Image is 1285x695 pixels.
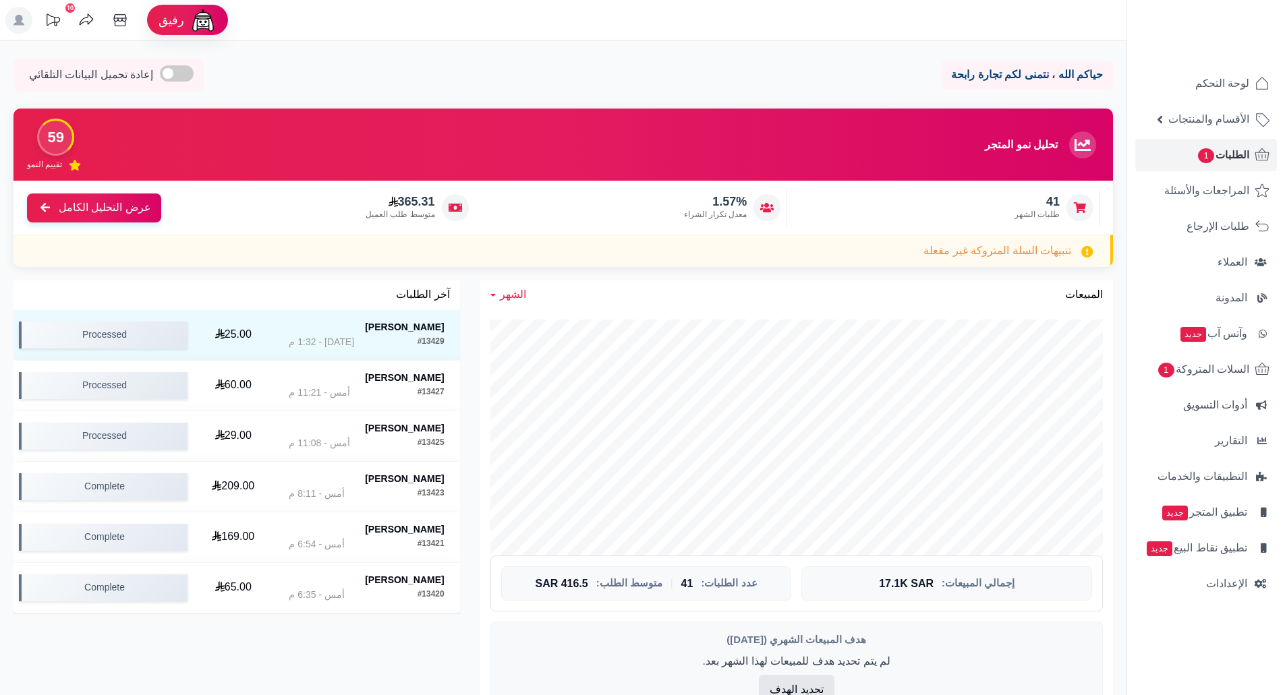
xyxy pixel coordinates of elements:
span: 1.57% [693,195,744,210]
span: رفيق [161,12,182,28]
span: طلبات الشهر [1021,209,1060,220]
a: التقارير [1135,425,1277,457]
a: السلات المتروكة1 [1135,353,1277,386]
span: جديد [1184,327,1209,342]
span: 41 [681,578,694,590]
span: | [669,578,673,588]
span: 41 [1021,195,1060,210]
span: تقييم النمو [27,159,59,171]
div: Complete [19,473,186,500]
div: #13429 [416,336,445,349]
span: وآتس آب [1182,324,1247,343]
span: إجمالي المبيعات: [946,578,1012,589]
span: الأقسام والمنتجات [1175,110,1249,129]
a: طلبات الإرجاع [1135,210,1277,243]
a: عرض التحليل الكامل [27,193,153,222]
span: الطلبات [1199,146,1249,164]
div: #13423 [416,487,445,501]
span: تنبيهات السلة المتروكة غير مفعلة [942,243,1071,259]
h3: تحليل نمو المتجر [987,139,1058,151]
div: 10 [65,3,75,13]
strong: [PERSON_NAME] [368,320,445,334]
a: المراجعات والأسئلة [1135,175,1277,207]
h3: المبيعات [1067,289,1103,301]
span: 1 [1200,148,1217,163]
div: #13427 [416,386,445,400]
td: 169.00 [192,512,277,562]
a: المدونة [1135,282,1277,314]
a: الشهر [490,287,522,303]
span: التطبيقات والخدمات [1165,467,1247,486]
strong: [PERSON_NAME] [368,522,445,537]
a: تحديثات المنصة [36,7,69,37]
td: 29.00 [192,411,277,461]
span: 17.1K SAR [882,578,938,590]
span: جديد [1169,506,1194,520]
div: هدف المبيعات الشهري ([DATE]) [501,632,1092,646]
span: عدد الطلبات: [702,578,755,589]
a: الإعدادات [1135,568,1277,600]
div: [DATE] - 1:32 م [292,336,354,349]
div: أمس - 8:11 م [292,487,345,501]
span: العملاء [1221,253,1247,272]
span: السلات المتروكة [1168,360,1249,379]
span: تطبيق نقاط البيع [1153,539,1247,557]
div: Complete [19,574,186,601]
span: 416.5 SAR [538,578,592,590]
div: Complete [19,524,186,551]
span: متوسط الطلب: [600,578,661,589]
span: عرض التحليل الكامل [59,200,143,216]
div: أمس - 11:08 م [292,437,350,450]
td: 209.00 [192,462,277,512]
img: logo-2.png [1193,10,1272,38]
h3: آخر الطلبات [403,289,450,301]
span: إعادة تحميل البيانات التلقائي [29,67,142,83]
span: طلبات الإرجاع [1195,217,1249,236]
strong: [PERSON_NAME] [368,371,445,385]
span: 365.31 [368,195,430,210]
a: أدوات التسويق [1135,389,1277,421]
span: تطبيق المتجر [1168,503,1247,522]
p: حياكم الله ، نتمنى لكم تجارة رابحة [954,67,1103,83]
span: المراجعات والأسئلة [1173,181,1249,200]
a: وآتس آبجديد [1135,318,1277,350]
div: #13425 [416,437,445,450]
a: لوحة التحكم [1135,67,1277,100]
p: لم يتم تحديد هدف للمبيعات لهذا الشهر بعد. [501,654,1092,669]
span: لوحة التحكم [1199,74,1249,93]
span: متوسط طلب العميل [368,209,430,220]
strong: [PERSON_NAME] [368,472,445,486]
div: #13421 [416,538,445,551]
div: #13420 [416,588,445,602]
div: Processed [19,423,186,450]
td: 25.00 [192,310,277,360]
td: 60.00 [192,361,277,411]
a: تطبيق نقاط البيعجديد [1135,532,1277,564]
strong: [PERSON_NAME] [368,421,445,435]
a: تطبيق المتجرجديد [1135,496,1277,528]
span: 1 [1169,362,1186,377]
span: المدونة [1218,289,1247,307]
span: جديد [1155,541,1180,556]
span: الشهر [500,286,522,303]
div: أمس - 11:21 م [292,386,350,400]
strong: [PERSON_NAME] [368,573,445,587]
div: Processed [19,322,186,349]
span: معدل تكرار الشراء [693,209,744,220]
div: أمس - 6:54 م [292,538,345,551]
div: أمس - 6:35 م [292,588,345,602]
td: 65.00 [192,563,277,613]
a: الطلبات1 [1135,139,1277,171]
a: التطبيقات والخدمات [1135,460,1277,493]
div: Processed [19,372,186,399]
span: الإعدادات [1209,574,1247,593]
span: أدوات التسويق [1189,396,1247,415]
img: ai-face.png [188,7,215,34]
span: التقارير [1222,431,1247,450]
a: العملاء [1135,246,1277,278]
